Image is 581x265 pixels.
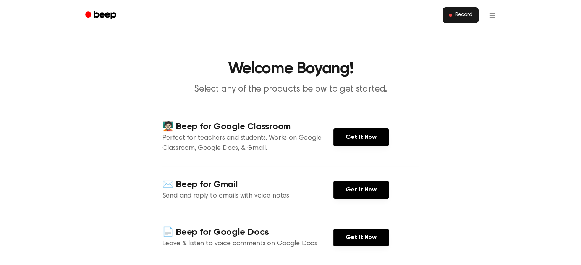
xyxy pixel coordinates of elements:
p: Leave & listen to voice comments on Google Docs [162,239,333,249]
a: Get It Now [333,128,389,146]
h1: Welcome Boyang! [95,61,486,77]
p: Perfect for teachers and students. Works on Google Classroom, Google Docs, & Gmail. [162,133,333,154]
h4: ✉️ Beep for Gmail [162,178,333,191]
a: Get It Now [333,181,389,199]
p: Select any of the products below to get started. [144,83,437,96]
span: Record [455,12,472,19]
h4: 📄 Beep for Google Docs [162,226,333,239]
h4: 🧑🏻‍🏫 Beep for Google Classroom [162,120,333,133]
a: Beep [80,8,123,23]
button: Record [443,7,478,23]
p: Send and reply to emails with voice notes [162,191,333,201]
button: Open menu [483,6,502,24]
a: Get It Now [333,229,389,246]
